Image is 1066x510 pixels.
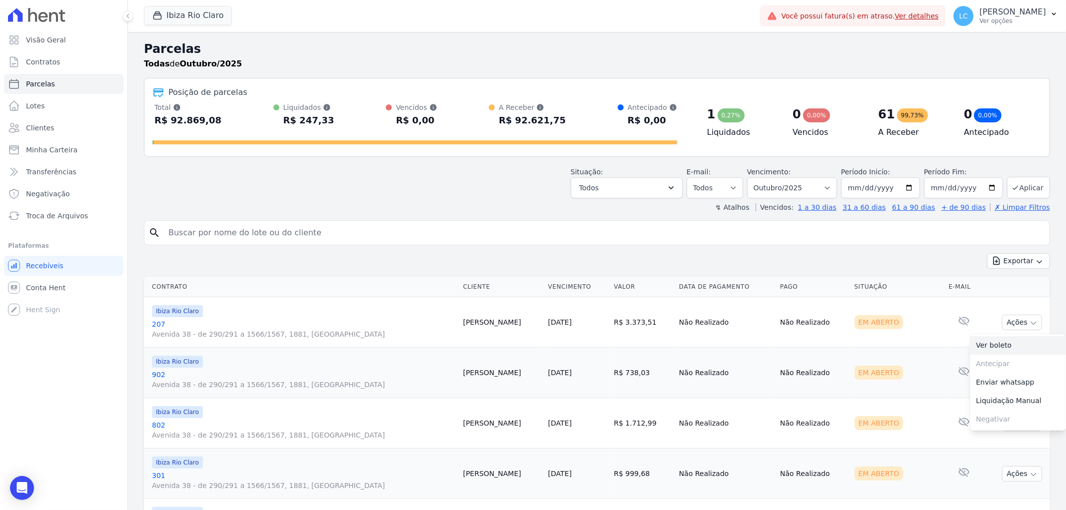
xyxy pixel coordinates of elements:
[675,449,776,499] td: Não Realizado
[544,277,610,297] th: Vencimento
[4,118,123,138] a: Clientes
[154,102,221,112] div: Total
[4,206,123,226] a: Troca de Arquivos
[628,102,677,112] div: Antecipado
[781,11,939,21] span: Você possui fatura(s) em atraso.
[798,203,837,211] a: 1 a 30 dias
[144,40,1050,58] h2: Parcelas
[152,471,455,491] a: 301Avenida 38 - de 290/291 a 1566/1567, 1881, [GEOGRAPHIC_DATA]
[675,297,776,348] td: Não Realizado
[4,140,123,160] a: Minha Carteira
[26,79,55,89] span: Parcelas
[987,253,1050,269] button: Exportar
[610,297,675,348] td: R$ 3.373,51
[144,6,232,25] button: Ibiza Rio Claro
[4,74,123,94] a: Parcelas
[10,476,34,500] div: Open Intercom Messenger
[152,319,455,339] a: 207Avenida 38 - de 290/291 a 1566/1567, 1881, [GEOGRAPHIC_DATA]
[803,108,830,122] div: 0,00%
[26,211,88,221] span: Troca de Arquivos
[843,203,886,211] a: 31 a 60 dias
[154,112,221,128] div: R$ 92.869,08
[396,112,437,128] div: R$ 0,00
[776,348,851,398] td: Não Realizado
[1002,466,1042,482] button: Ações
[687,168,711,176] label: E-mail:
[152,356,203,368] span: Ibiza Rio Claro
[707,126,777,138] h4: Liquidados
[878,126,948,138] h4: A Receber
[959,12,968,19] span: LC
[990,203,1050,211] a: ✗ Limpar Filtros
[396,102,437,112] div: Vencidos
[180,59,242,68] strong: Outubro/2025
[855,467,904,481] div: Em Aberto
[459,297,544,348] td: [PERSON_NAME]
[459,348,544,398] td: [PERSON_NAME]
[946,2,1066,30] button: LC [PERSON_NAME] Ver opções
[855,315,904,329] div: Em Aberto
[970,355,1066,373] span: Antecipar
[26,123,54,133] span: Clientes
[970,392,1066,410] a: Liquidação Manual
[152,420,455,440] a: 802Avenida 38 - de 290/291 a 1566/1567, 1881, [GEOGRAPHIC_DATA]
[8,240,119,252] div: Plataformas
[4,278,123,298] a: Conta Hent
[26,283,65,293] span: Conta Hent
[459,449,544,499] td: [PERSON_NAME]
[970,373,1066,392] a: Enviar whatsapp
[26,57,60,67] span: Contratos
[152,305,203,317] span: Ibiza Rio Claro
[571,168,603,176] label: Situação:
[152,457,203,469] span: Ibiza Rio Claro
[579,182,599,194] span: Todos
[459,277,544,297] th: Cliente
[144,58,242,70] p: de
[499,102,566,112] div: A Receber
[152,329,455,339] span: Avenida 38 - de 290/291 a 1566/1567, 1881, [GEOGRAPHIC_DATA]
[675,277,776,297] th: Data de Pagamento
[756,203,794,211] label: Vencidos:
[4,162,123,182] a: Transferências
[1007,177,1050,198] button: Aplicar
[148,227,160,239] i: search
[610,277,675,297] th: Valor
[974,108,1001,122] div: 0,00%
[4,30,123,50] a: Visão Geral
[26,261,63,271] span: Recebíveis
[924,167,1003,177] label: Período Fim:
[4,184,123,204] a: Negativação
[548,419,572,427] a: [DATE]
[548,369,572,377] a: [DATE]
[459,398,544,449] td: [PERSON_NAME]
[841,168,890,176] label: Período Inicío:
[964,126,1034,138] h4: Antecipado
[548,318,572,326] a: [DATE]
[1002,315,1042,330] button: Ações
[945,277,984,297] th: E-mail
[168,86,247,98] div: Posição de parcelas
[970,336,1066,355] a: Ver boleto
[152,370,455,390] a: 902Avenida 38 - de 290/291 a 1566/1567, 1881, [GEOGRAPHIC_DATA]
[855,416,904,430] div: Em Aberto
[152,406,203,418] span: Ibiza Rio Claro
[610,398,675,449] td: R$ 1.712,99
[26,167,76,177] span: Transferências
[4,256,123,276] a: Recebíveis
[707,106,716,122] div: 1
[26,35,66,45] span: Visão Geral
[897,108,928,122] div: 99,73%
[675,398,776,449] td: Não Realizado
[283,112,334,128] div: R$ 247,33
[776,277,851,297] th: Pago
[548,470,572,478] a: [DATE]
[942,203,986,211] a: + de 90 dias
[162,223,1046,243] input: Buscar por nome do lote ou do cliente
[283,102,334,112] div: Liquidados
[571,177,683,198] button: Todos
[610,449,675,499] td: R$ 999,68
[776,398,851,449] td: Não Realizado
[855,366,904,380] div: Em Aberto
[144,277,459,297] th: Contrato
[970,410,1066,429] span: Negativar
